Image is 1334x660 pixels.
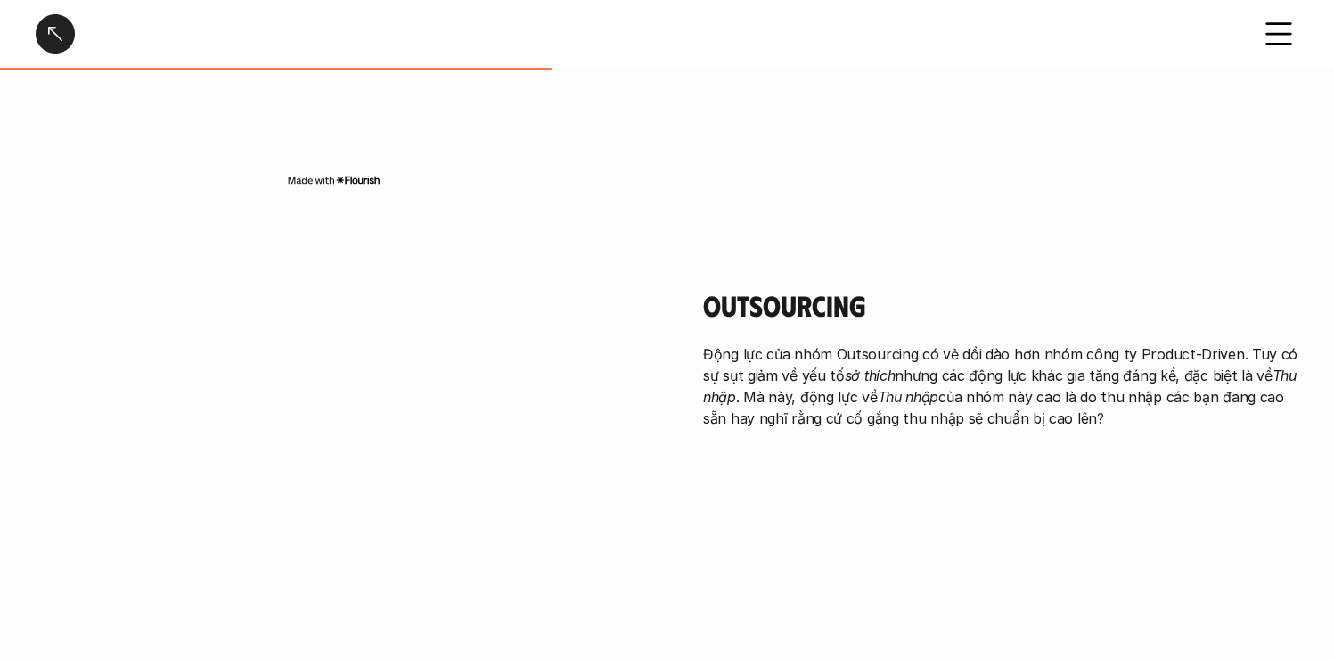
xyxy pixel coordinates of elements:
p: Động lực của nhóm Outsourcing có vẻ dồi dào hơn nhóm công ty Product-Driven. Tuy có sự sụt giảm v... [703,343,1298,429]
em: Thu nhập [878,388,939,406]
h4: Outsourcing [703,288,1298,322]
img: Made with Flourish [287,173,381,187]
em: sở thích [845,367,896,384]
